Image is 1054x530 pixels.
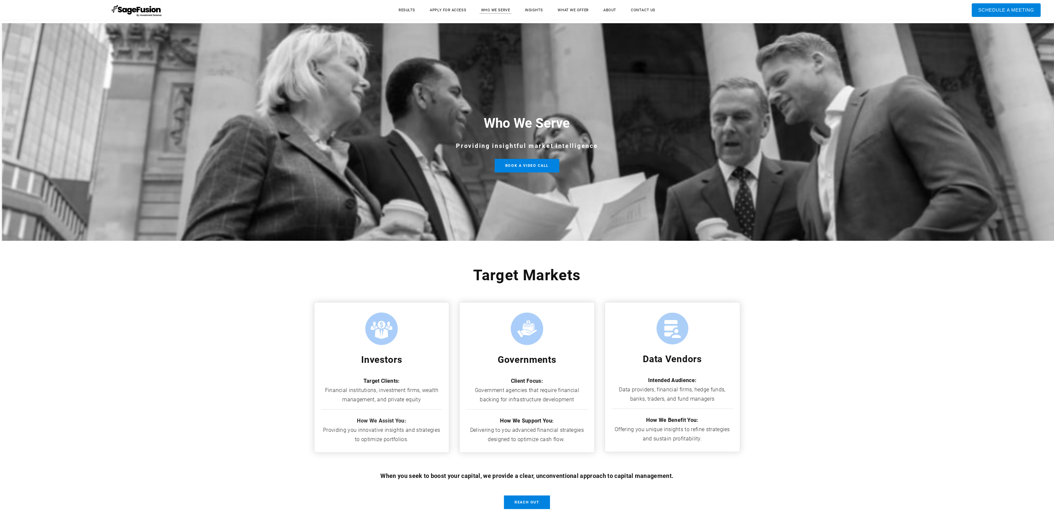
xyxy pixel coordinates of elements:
font: How We Support You: [500,418,554,424]
font: When you seek to boost your capital, we provide a clear, unconventional approach to capital manag... [381,472,674,479]
a: Results [392,5,422,15]
h2: Target Markets [314,269,740,282]
font: Intended Audience: [648,377,697,383]
span: Providing insightful market intelligence [456,142,598,149]
font: How We Assist You: [357,418,406,424]
a: About [597,5,623,15]
font: How We Benefit You: [646,417,698,423]
a: book a video call [495,159,559,172]
a: Contact Us [624,5,662,15]
a: Insights [518,5,550,15]
img: Picture [511,312,543,345]
div: ​ [314,248,740,267]
font: Providing you innovative insights and strategies to optimize portfolios. [323,427,440,442]
img: Picture [656,312,689,345]
a: Apply for Access [423,5,473,15]
strong: Data Vendors [643,354,702,364]
a: Who We Serve [474,5,517,15]
a: Schedule A Meeting [972,3,1041,17]
strong: Governments [498,354,556,365]
font: Offering you unique insights to refine strategies and sustain profitability. [615,426,730,442]
font: Financial institutions, investment firms, wealth management, and private equity [325,387,438,403]
font: Delivering to you advanced financial strategies designed to optimize cash flow. [470,427,584,442]
font: Target Clients: [363,378,400,384]
font: Government agencies that require financial backing for infrastructure development [475,387,579,403]
strong: Investors [361,354,402,365]
img: Picture [365,312,398,345]
font: Client Focus: [511,378,543,384]
img: SageFusion | Intelligent Investment Management [110,2,163,18]
a: What We Offer [551,5,595,15]
div: ​ ​ [466,416,588,444]
font: Data providers, financial firms, hedge funds, banks, traders, and fund managers [619,386,725,402]
a: reach out [504,496,550,509]
font: Who We Serve [484,115,570,131]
